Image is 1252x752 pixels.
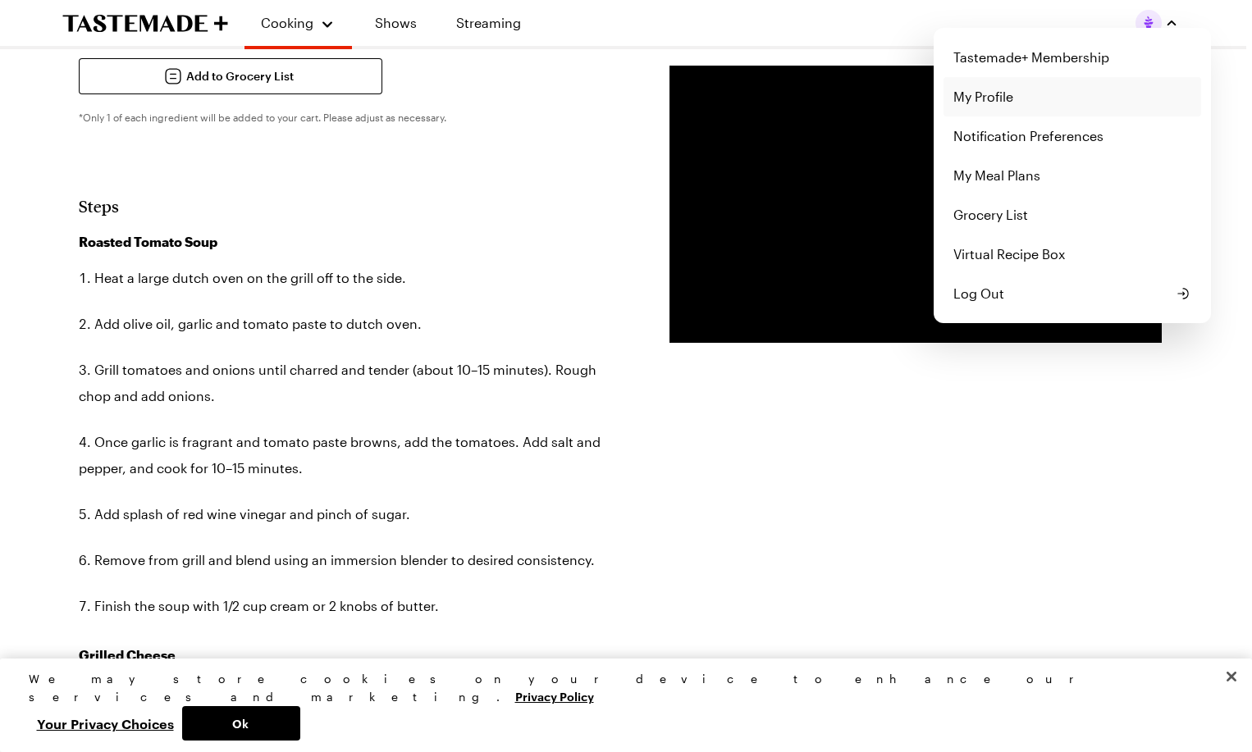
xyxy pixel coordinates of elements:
[953,284,1004,303] span: Log Out
[182,706,300,741] button: Ok
[29,670,1210,706] div: We may store cookies on your device to enhance our services and marketing.
[1135,10,1178,36] button: Profile picture
[944,38,1201,77] a: Tastemade+ Membership
[29,706,182,741] button: Your Privacy Choices
[515,688,594,704] a: More information about your privacy, opens in a new tab
[944,235,1201,274] a: Virtual Recipe Box
[944,156,1201,195] a: My Meal Plans
[1135,10,1162,36] img: Profile picture
[29,670,1210,741] div: Privacy
[944,116,1201,156] a: Notification Preferences
[944,77,1201,116] a: My Profile
[934,28,1211,323] div: Profile picture
[1213,659,1250,695] button: Close
[944,195,1201,235] a: Grocery List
